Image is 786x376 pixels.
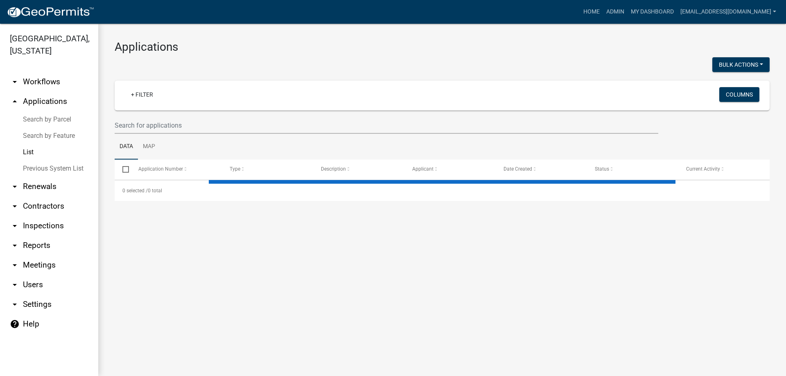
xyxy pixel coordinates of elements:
[10,77,20,87] i: arrow_drop_down
[130,160,221,179] datatable-header-cell: Application Number
[10,182,20,191] i: arrow_drop_down
[321,166,346,172] span: Description
[221,160,313,179] datatable-header-cell: Type
[496,160,587,179] datatable-header-cell: Date Created
[10,319,20,329] i: help
[678,160,770,179] datatable-header-cell: Current Activity
[677,4,779,20] a: [EMAIL_ADDRESS][DOMAIN_NAME]
[230,166,240,172] span: Type
[587,160,678,179] datatable-header-cell: Status
[10,260,20,270] i: arrow_drop_down
[10,201,20,211] i: arrow_drop_down
[115,180,770,201] div: 0 total
[686,166,720,172] span: Current Activity
[595,166,609,172] span: Status
[712,57,770,72] button: Bulk Actions
[115,40,770,54] h3: Applications
[10,241,20,250] i: arrow_drop_down
[412,166,434,172] span: Applicant
[115,134,138,160] a: Data
[603,4,628,20] a: Admin
[504,166,532,172] span: Date Created
[115,160,130,179] datatable-header-cell: Select
[313,160,404,179] datatable-header-cell: Description
[124,87,160,102] a: + Filter
[138,134,160,160] a: Map
[10,299,20,309] i: arrow_drop_down
[10,221,20,231] i: arrow_drop_down
[138,166,183,172] span: Application Number
[10,280,20,290] i: arrow_drop_down
[719,87,759,102] button: Columns
[115,117,658,134] input: Search for applications
[10,97,20,106] i: arrow_drop_up
[628,4,677,20] a: My Dashboard
[404,160,496,179] datatable-header-cell: Applicant
[580,4,603,20] a: Home
[122,188,148,194] span: 0 selected /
